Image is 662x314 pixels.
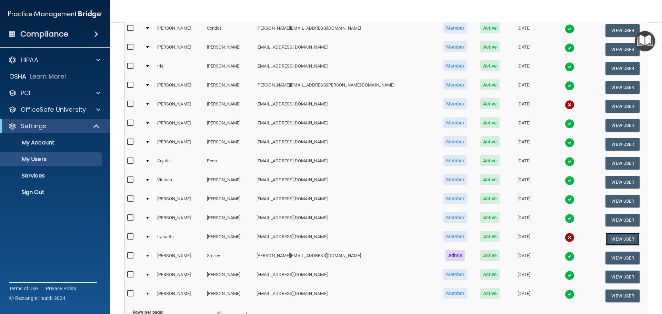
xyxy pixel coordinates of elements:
[506,249,542,267] td: [DATE]
[443,22,468,33] span: Member
[204,192,254,211] td: [PERSON_NAME]
[254,78,437,97] td: [PERSON_NAME][EMAIL_ADDRESS][PERSON_NAME][DOMAIN_NAME]
[154,267,204,286] td: [PERSON_NAME]
[605,24,640,37] button: View User
[480,193,500,204] span: Active
[204,249,254,267] td: Smiley
[565,62,574,72] img: tick.e7d51cea.svg
[565,252,574,261] img: tick.e7d51cea.svg
[154,286,204,305] td: [PERSON_NAME]
[443,231,468,242] span: Member
[635,31,655,51] button: Open Resource Center
[565,138,574,148] img: tick.e7d51cea.svg
[506,116,542,135] td: [DATE]
[506,211,542,230] td: [DATE]
[154,78,204,97] td: [PERSON_NAME]
[506,286,542,305] td: [DATE]
[506,173,542,192] td: [DATE]
[443,79,468,90] span: Member
[565,176,574,185] img: tick.e7d51cea.svg
[254,116,437,135] td: [EMAIL_ADDRESS][DOMAIN_NAME]
[605,290,640,302] button: View User
[254,286,437,305] td: [EMAIL_ADDRESS][DOMAIN_NAME]
[480,117,500,128] span: Active
[445,250,465,261] span: Admin
[605,119,640,132] button: View User
[605,214,640,226] button: View User
[204,173,254,192] td: [PERSON_NAME]
[480,155,500,166] span: Active
[254,154,437,173] td: [EMAIL_ADDRESS][DOMAIN_NAME]
[21,56,38,64] p: HIPAA
[565,233,574,242] img: cross.ca9f0e7f.svg
[480,250,500,261] span: Active
[204,267,254,286] td: [PERSON_NAME]
[565,24,574,34] img: tick.e7d51cea.svg
[4,189,99,196] p: Sign Out
[154,135,204,154] td: [PERSON_NAME]
[605,176,640,189] button: View User
[154,211,204,230] td: [PERSON_NAME]
[204,135,254,154] td: [PERSON_NAME]
[443,98,468,109] span: Member
[605,138,640,151] button: View User
[565,157,574,166] img: tick.e7d51cea.svg
[443,288,468,299] span: Member
[4,156,99,163] p: My Users
[20,29,68,39] h4: Compliance
[254,249,437,267] td: [PERSON_NAME][EMAIL_ADDRESS][DOMAIN_NAME]
[605,62,640,75] button: View User
[254,135,437,154] td: [EMAIL_ADDRESS][DOMAIN_NAME]
[443,174,468,185] span: Member
[154,154,204,173] td: Crystal
[4,172,99,179] p: Services
[46,285,77,292] a: Privacy Policy
[480,79,500,90] span: Active
[8,122,100,130] a: Settings
[254,59,437,78] td: [EMAIL_ADDRESS][DOMAIN_NAME]
[8,105,100,114] a: OfficeSafe University
[565,119,574,129] img: tick.e7d51cea.svg
[204,211,254,230] td: [PERSON_NAME]
[480,212,500,223] span: Active
[8,89,100,97] a: PCI
[506,192,542,211] td: [DATE]
[480,269,500,280] span: Active
[204,230,254,249] td: [PERSON_NAME]
[204,286,254,305] td: [PERSON_NAME]
[565,214,574,223] img: tick.e7d51cea.svg
[480,41,500,52] span: Active
[204,116,254,135] td: [PERSON_NAME]
[605,100,640,113] button: View User
[21,105,86,114] p: OfficeSafe University
[443,269,468,280] span: Member
[154,173,204,192] td: Victoria
[204,21,254,40] td: Condos
[9,285,38,292] a: Terms of Use
[605,157,640,170] button: View User
[8,7,102,21] img: PMB logo
[9,295,66,302] span: Ⓒ Rectangle Health 2024
[8,56,100,64] a: HIPAA
[204,97,254,116] td: [PERSON_NAME]
[154,97,204,116] td: [PERSON_NAME]
[204,40,254,59] td: [PERSON_NAME]
[254,21,437,40] td: [PERSON_NAME][EMAIL_ADDRESS][DOMAIN_NAME]
[254,40,437,59] td: [EMAIL_ADDRESS][DOMAIN_NAME]
[254,230,437,249] td: [EMAIL_ADDRESS][DOMAIN_NAME]
[9,72,27,81] p: OSHA
[154,59,204,78] td: Iris
[154,192,204,211] td: [PERSON_NAME]
[506,78,542,97] td: [DATE]
[480,22,500,33] span: Active
[506,230,542,249] td: [DATE]
[30,72,67,81] p: Learn More!
[21,122,46,130] p: Settings
[254,192,437,211] td: [EMAIL_ADDRESS][DOMAIN_NAME]
[506,135,542,154] td: [DATE]
[506,267,542,286] td: [DATE]
[605,43,640,56] button: View User
[443,60,468,71] span: Member
[480,136,500,147] span: Active
[204,78,254,97] td: [PERSON_NAME]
